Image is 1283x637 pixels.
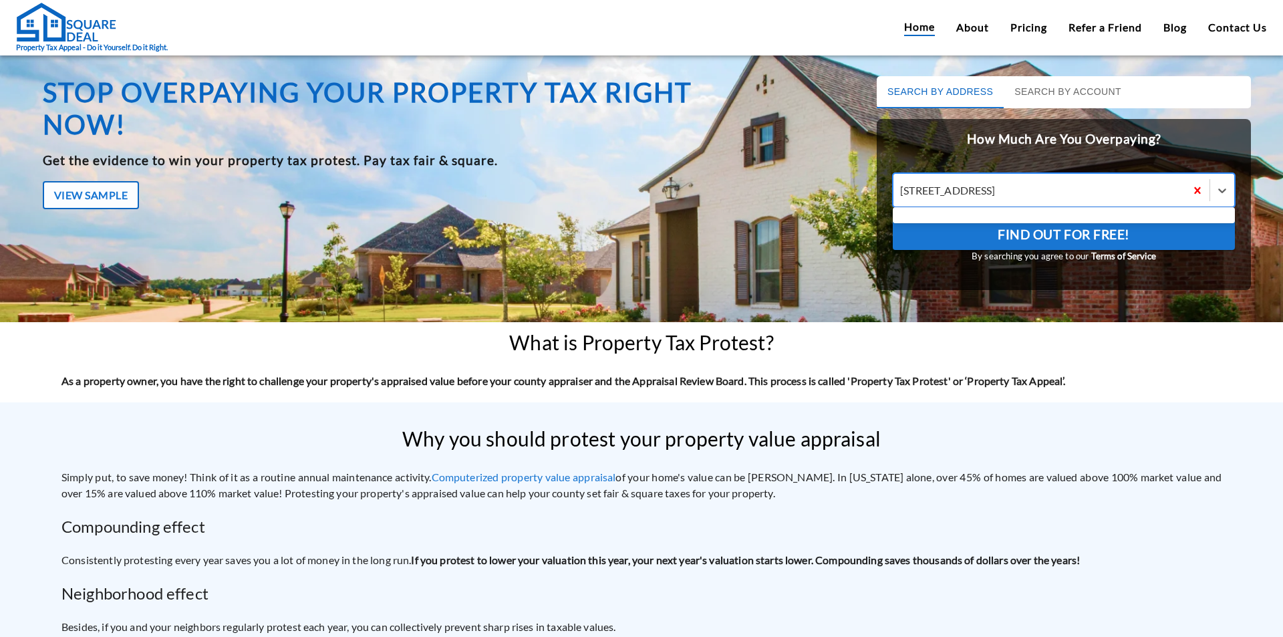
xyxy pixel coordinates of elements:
[1208,19,1267,35] a: Contact Us
[877,119,1251,160] h2: How Much Are You Overpaying?
[998,223,1130,246] span: Find Out For Free!
[61,374,1066,387] strong: As a property owner, you have the right to challenge your property's appraised value before your ...
[1163,19,1187,35] a: Blog
[92,351,102,359] img: salesiqlogo_leal7QplfZFryJ6FIlVepeu7OftD7mt8q6exU6-34PB8prfIgodN67KcxXM9Y7JQ_.png
[7,365,255,412] textarea: Type your message and click 'Submit'
[1004,76,1132,108] button: Search by Account
[61,515,1222,539] h2: Compounding effect
[43,152,498,168] b: Get the evidence to win your property tax protest. Pay tax fair & square.
[1010,19,1047,35] a: Pricing
[16,2,168,53] a: Property Tax Appeal - Do it Yourself. Do it Right.
[411,553,1080,566] strong: If you protest to lower your valuation this year, your next year's valuation starts lower. Compou...
[432,471,616,483] a: Computerized property value appraisal
[1068,19,1142,35] a: Refer a Friend
[219,7,251,39] div: Minimize live chat window
[61,469,1222,501] p: Simply put, to save money! Think of it as a routine annual maintenance activity. of your home's v...
[105,350,170,360] em: Driven by SalesIQ
[43,181,139,209] button: View Sample
[893,250,1235,263] small: By searching you agree to our
[196,412,243,430] em: Submit
[61,619,1222,635] p: Besides, if you and your neighbors regularly protest each year, you can collectively prevent shar...
[509,331,773,354] h2: What is Property Tax Protest?
[61,552,1222,568] p: Consistently protesting every year saves you a lot of money in the long run.
[877,76,1251,108] div: basic tabs example
[28,168,233,303] span: We are offline. Please leave us a message.
[16,2,116,42] img: Square Deal
[61,582,1222,606] h2: Neighborhood effect
[1091,251,1156,261] a: Terms of Service
[956,19,989,35] a: About
[904,19,935,36] a: Home
[893,218,1235,250] button: Find Out For Free!
[43,76,734,140] h1: Stop overpaying your property tax right now!
[877,76,1004,108] button: Search by Address
[23,80,56,88] img: logo_Zg8I0qSkbAqR2WFHt3p6CTuqpyXMFPubPcD2OT02zFN43Cy9FUNNG3NEPhM_Q1qe_.png
[69,75,225,92] div: Leave a message
[402,427,881,451] h2: Why you should protest your property value appraisal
